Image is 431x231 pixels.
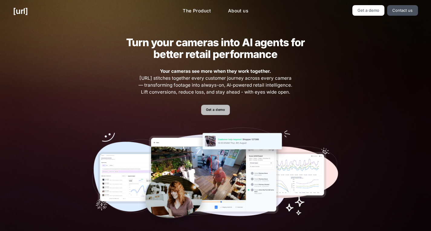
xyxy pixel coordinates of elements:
img: Our tools [92,127,339,227]
a: About us [223,5,253,17]
span: [URL] stitches together every customer journey across every camera — transforming footage into al... [138,68,293,95]
a: The Product [178,5,216,17]
a: Get a demo [352,5,385,16]
a: Contact us [387,5,418,16]
a: Get a demo [201,105,230,115]
strong: Your cameras see more when they work together. [160,68,271,74]
h2: Turn your cameras into AI agents for better retail performance [116,37,314,60]
a: [URL] [13,5,28,17]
